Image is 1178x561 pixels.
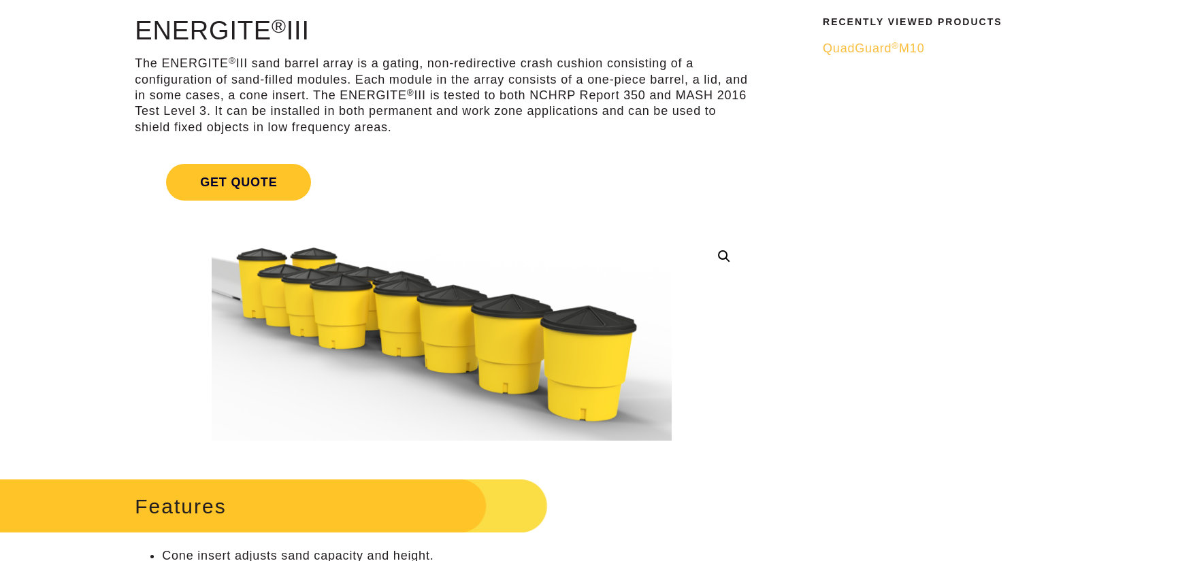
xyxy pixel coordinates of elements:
h2: Recently Viewed Products [823,17,1070,27]
a: QuadGuard®M10 [823,41,1070,56]
sup: ® [407,88,414,98]
p: The ENERGITE III sand barrel array is a gating, non-redirective crash cushion consisting of a con... [135,56,749,135]
sup: ® [272,15,287,37]
a: Get Quote [135,148,749,217]
span: Get Quote [166,164,311,201]
h1: ENERGITE III [135,17,749,46]
span: QuadGuard M10 [823,41,924,55]
sup: ® [229,56,236,66]
sup: ® [891,41,899,51]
